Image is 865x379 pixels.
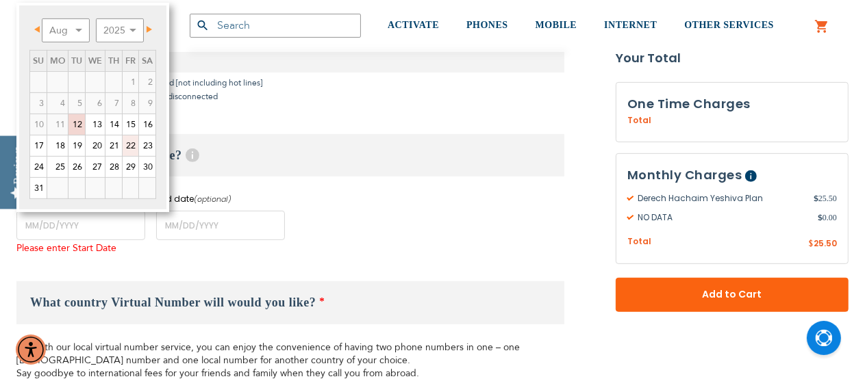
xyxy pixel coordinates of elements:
span: What country Virtual Number will would you like? [30,296,316,309]
a: 15 [123,114,138,135]
input: Search [190,14,361,38]
input: MM/DD/YYYY [156,211,285,240]
span: 10 [30,114,47,135]
span: Friday [125,55,136,67]
span: Tuesday [71,55,82,67]
span: Total [627,114,651,127]
span: Wednesday [88,55,102,67]
span: 25.50 [814,237,837,249]
span: 3 [30,93,47,114]
a: 28 [105,157,122,177]
span: Add to Cart [661,287,803,302]
span: 25.50 [814,192,837,205]
li: Price locked in [16,52,564,73]
span: 8 [123,93,138,114]
span: 2 [139,72,155,92]
span: Help [745,170,757,182]
a: 19 [68,135,85,156]
button: Add to Cart [616,278,849,312]
div: Please enter Start Date [16,240,145,257]
span: Sunday [33,55,44,67]
a: 26 [68,157,85,177]
div: Reviews [12,146,24,184]
span: INTERNET [604,20,657,30]
a: 16 [139,114,155,135]
a: Next [138,21,155,38]
select: Select year [96,18,144,42]
span: 1 [123,72,138,92]
span: 5 [68,93,85,114]
a: 22 [123,135,138,156]
span: Monday [50,55,65,67]
a: 21 [105,135,122,156]
span: ACTIVATE [388,20,439,30]
a: 17 [30,135,47,156]
a: 13 [86,114,105,135]
span: 0.00 [818,211,837,224]
h3: When do you need service? [16,134,564,177]
span: OTHER SERVICES [684,20,774,30]
span: Prev [34,26,40,33]
span: PHONES [466,20,508,30]
i: (optional) [194,194,231,205]
li: Only person to person calls included [not including hot lines] *If the line will be abused it wil... [16,73,564,107]
label: End date [156,193,285,205]
a: 18 [47,135,68,156]
span: $ [814,192,818,205]
div: Accessibility Menu [16,335,46,365]
span: 11 [47,114,68,135]
a: 30 [139,157,155,177]
h3: One Time Charges [627,94,837,114]
span: MOBILE [536,20,577,30]
a: 29 [123,157,138,177]
span: 7 [105,93,122,114]
span: $ [818,211,823,224]
select: Select month [42,18,90,42]
a: 31 [30,178,47,198]
span: 9 [139,93,155,114]
a: 25 [47,157,68,177]
span: NO DATA [627,211,818,224]
span: Thursday [108,55,119,67]
span: $ [808,238,814,250]
a: Prev [31,21,48,38]
a: 12 [68,114,85,135]
span: Help [186,148,199,162]
span: 6 [86,93,105,114]
a: 20 [86,135,105,156]
span: Total [627,235,651,248]
span: Next [147,26,152,33]
strong: Your Total [616,48,849,68]
input: MM/DD/YYYY [16,211,145,240]
a: 14 [105,114,122,135]
span: Monthly Charges [627,166,742,183]
span: 4 [47,93,68,114]
span: Derech Hachaim Yeshiva Plan [627,192,814,205]
a: 27 [86,157,105,177]
a: 23 [139,135,155,156]
span: Saturday [142,55,153,67]
a: 24 [30,157,47,177]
